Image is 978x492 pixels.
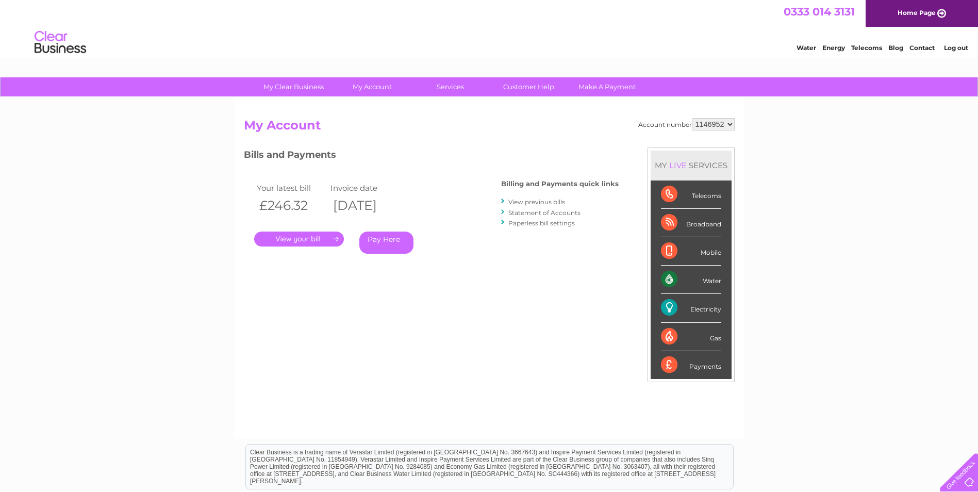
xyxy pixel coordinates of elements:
[254,181,328,195] td: Your latest bill
[328,195,402,216] th: [DATE]
[784,5,855,18] a: 0333 014 3131
[244,147,619,166] h3: Bills and Payments
[851,44,882,52] a: Telecoms
[408,77,493,96] a: Services
[944,44,968,52] a: Log out
[244,118,735,138] h2: My Account
[661,237,721,266] div: Mobile
[508,219,575,227] a: Paperless bill settings
[661,209,721,237] div: Broadband
[565,77,650,96] a: Make A Payment
[329,77,415,96] a: My Account
[251,77,336,96] a: My Clear Business
[661,181,721,209] div: Telecoms
[888,44,903,52] a: Blog
[822,44,845,52] a: Energy
[254,232,344,247] a: .
[359,232,413,254] a: Pay Here
[638,118,735,130] div: Account number
[254,195,328,216] th: £246.32
[246,6,733,50] div: Clear Business is a trading name of Verastar Limited (registered in [GEOGRAPHIC_DATA] No. 3667643...
[797,44,816,52] a: Water
[667,160,689,170] div: LIVE
[651,151,732,180] div: MY SERVICES
[508,198,565,206] a: View previous bills
[661,351,721,379] div: Payments
[909,44,935,52] a: Contact
[486,77,571,96] a: Customer Help
[661,294,721,322] div: Electricity
[501,180,619,188] h4: Billing and Payments quick links
[328,181,402,195] td: Invoice date
[661,323,721,351] div: Gas
[34,27,87,58] img: logo.png
[508,209,581,217] a: Statement of Accounts
[661,266,721,294] div: Water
